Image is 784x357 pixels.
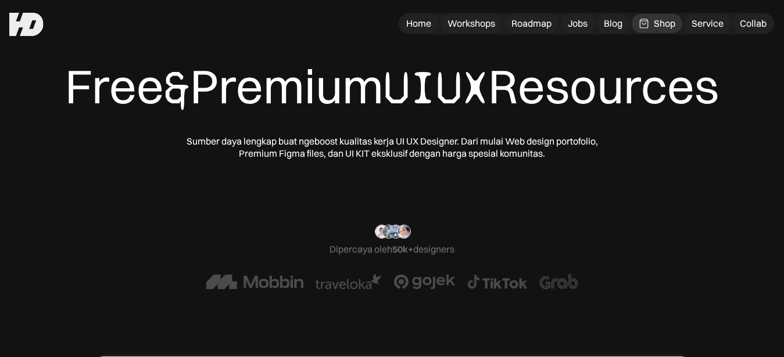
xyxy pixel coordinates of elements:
span: 50k+ [392,243,413,255]
div: Service [692,17,724,30]
a: Workshops [441,14,502,33]
a: Home [399,14,438,33]
div: Home [406,17,431,30]
div: Collab [740,17,767,30]
div: Blog [604,17,622,30]
div: Jobs [568,17,588,30]
div: Sumber daya lengkap buat ngeboost kualitas kerja UI UX Designer. Dari mulai Web design portofolio... [183,135,602,160]
a: Shop [632,14,682,33]
a: Jobs [561,14,595,33]
div: Shop [654,17,675,30]
span: & [164,59,190,117]
div: Dipercaya oleh designers [330,243,454,255]
div: Free Premium Resources [65,58,719,117]
div: Roadmap [511,17,552,30]
div: Workshops [448,17,495,30]
a: Blog [597,14,629,33]
a: Roadmap [504,14,559,33]
a: Service [685,14,731,33]
span: UIUX [384,59,488,117]
a: Collab [733,14,774,33]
